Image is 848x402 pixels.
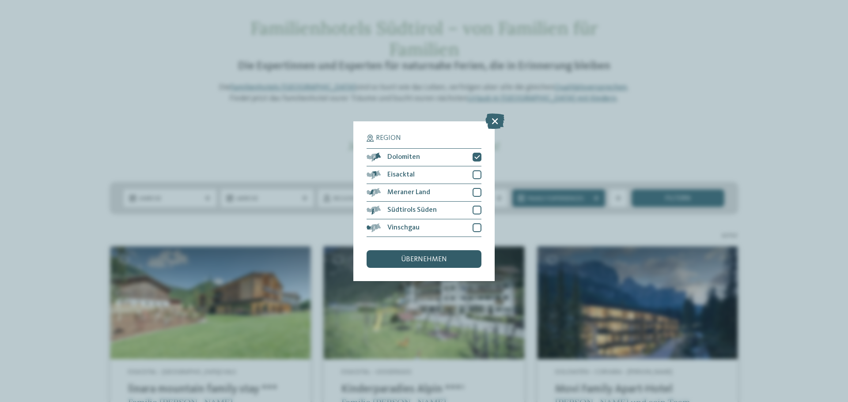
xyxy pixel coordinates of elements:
span: Region [376,135,401,142]
span: Eisacktal [387,171,415,178]
span: Dolomiten [387,154,420,161]
span: Südtirols Süden [387,207,437,214]
span: Vinschgau [387,224,420,231]
span: Meraner Land [387,189,430,196]
span: übernehmen [401,256,447,263]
